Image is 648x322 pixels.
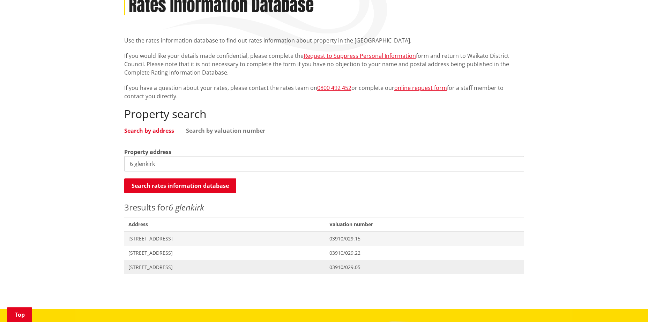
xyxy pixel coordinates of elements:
[124,260,524,274] a: [STREET_ADDRESS] 03910/029.05
[124,217,326,231] span: Address
[124,84,524,100] p: If you have a question about your rates, please contact the rates team on or complete our for a s...
[124,201,524,214] p: results for
[317,84,351,92] a: 0800 492 452
[325,217,524,231] span: Valuation number
[304,52,416,60] a: Request to Suppress Personal Information
[124,201,129,213] span: 3
[186,128,265,133] a: Search by valuation number
[124,246,524,260] a: [STREET_ADDRESS] 03910/029.22
[128,250,321,256] span: [STREET_ADDRESS]
[128,235,321,242] span: [STREET_ADDRESS]
[124,52,524,77] p: If you would like your details made confidential, please complete the form and return to Waikato ...
[124,231,524,246] a: [STREET_ADDRESS] 03910/029.15
[124,156,524,171] input: e.g. Duke Street NGARUAWAHIA
[169,201,204,213] em: 6 glenkirk
[124,148,171,156] label: Property address
[124,178,236,193] button: Search rates information database
[7,307,32,322] a: Top
[128,264,321,271] span: [STREET_ADDRESS]
[124,36,524,45] p: Use the rates information database to find out rates information about property in the [GEOGRAPHI...
[329,250,520,256] span: 03910/029.22
[394,84,447,92] a: online request form
[124,128,174,133] a: Search by address
[329,235,520,242] span: 03910/029.15
[124,107,524,121] h2: Property search
[329,264,520,271] span: 03910/029.05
